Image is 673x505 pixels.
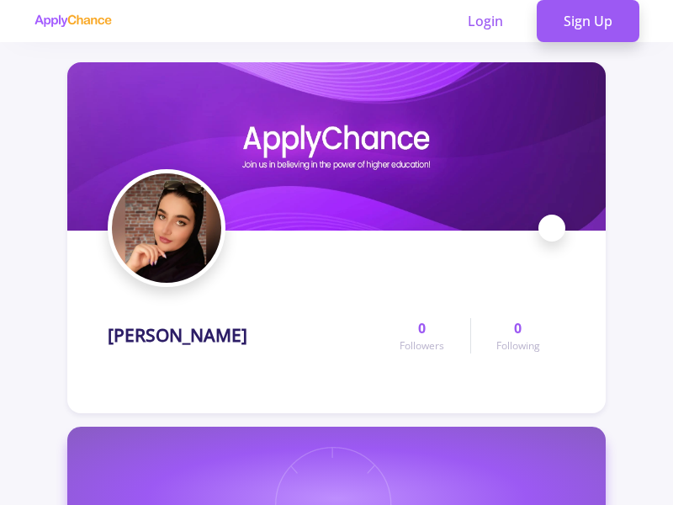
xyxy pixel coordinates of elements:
span: 0 [418,318,426,338]
h1: [PERSON_NAME] [108,325,247,346]
span: Following [496,338,540,353]
span: 0 [514,318,522,338]
img: Mehrnush Salehipouravatar [112,173,221,283]
a: 0Followers [374,318,469,353]
img: Mehrnush Salehipourcover image [67,62,606,231]
img: applychance logo text only [34,14,112,28]
a: 0Following [470,318,565,353]
span: Followers [400,338,444,353]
